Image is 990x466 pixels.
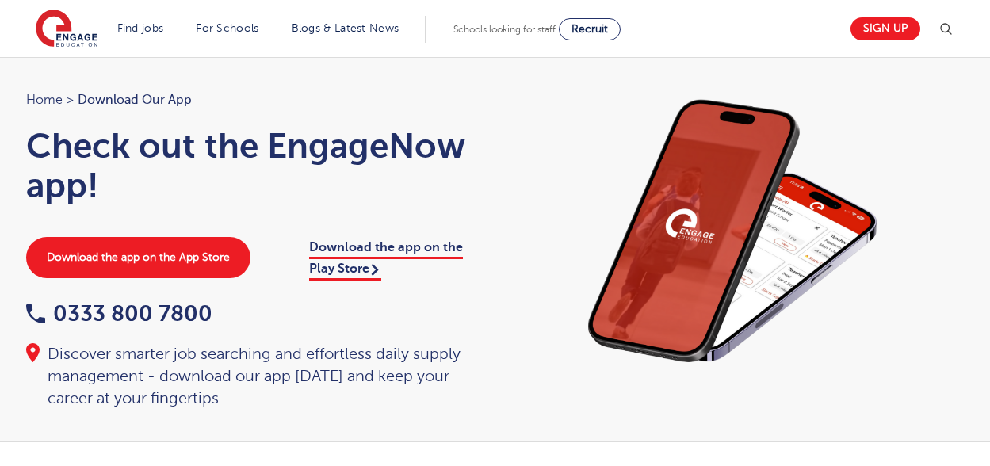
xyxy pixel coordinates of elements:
div: Discover smarter job searching and effortless daily supply management - download our app [DATE] a... [26,343,480,410]
span: > [67,93,74,107]
a: Blogs & Latest News [292,22,399,34]
span: Download our app [78,90,192,110]
a: For Schools [196,22,258,34]
a: Find jobs [117,22,164,34]
a: Home [26,93,63,107]
a: Sign up [850,17,920,40]
a: Download the app on the Play Store [309,240,463,280]
span: Recruit [571,23,608,35]
h1: Check out the EngageNow app! [26,126,480,205]
a: 0333 800 7800 [26,301,212,326]
a: Download the app on the App Store [26,237,250,278]
a: Recruit [559,18,621,40]
img: Engage Education [36,10,97,49]
nav: breadcrumb [26,90,480,110]
span: Schools looking for staff [453,24,556,35]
